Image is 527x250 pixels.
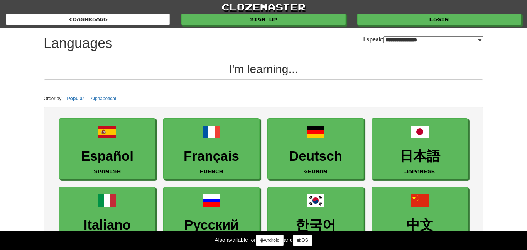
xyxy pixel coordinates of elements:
small: Spanish [94,168,121,174]
h3: Español [63,149,151,164]
a: Android [256,235,284,246]
h3: 日本語 [376,149,464,164]
a: DeutschGerman [267,118,364,180]
small: German [304,168,327,174]
h3: 中文 [376,218,464,233]
a: 日本語Japanese [372,118,468,180]
h3: 한국어 [272,218,360,233]
button: Alphabetical [88,94,118,103]
a: EspañolSpanish [59,118,155,180]
small: Japanese [404,168,435,174]
h3: Deutsch [272,149,360,164]
h1: Languages [44,36,112,51]
button: Popular [65,94,87,103]
h3: Italiano [63,218,151,233]
a: 한국어Korean [267,187,364,248]
a: РусскийRussian [163,187,260,248]
a: 中文Mandarin Chinese [372,187,468,248]
h3: Русский [167,218,255,233]
a: Sign up [181,14,345,25]
h3: Français [167,149,255,164]
a: dashboard [6,14,170,25]
a: FrançaisFrench [163,118,260,180]
a: ItalianoItalian [59,187,155,248]
h2: I'm learning... [44,63,483,75]
a: Login [357,14,521,25]
a: iOS [293,235,312,246]
small: French [200,168,223,174]
label: I speak: [363,36,483,43]
small: Order by: [44,96,63,101]
select: I speak: [383,36,483,43]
